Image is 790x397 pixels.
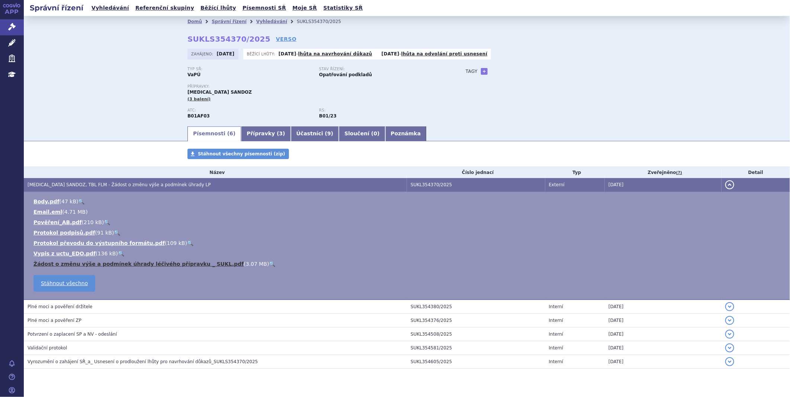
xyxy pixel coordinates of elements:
[33,240,165,246] a: Protokol převodu do výstupního formátu.pdf
[725,302,734,311] button: detail
[276,35,296,43] a: VERSO
[187,240,193,246] a: 🔍
[246,261,267,267] span: 3.07 MB
[24,3,89,13] h2: Správní řízení
[33,229,783,236] li: ( )
[319,67,443,71] p: Stav řízení:
[385,126,427,141] a: Poznámka
[133,3,196,13] a: Referenční skupiny
[725,180,734,189] button: detail
[722,167,790,178] th: Detail
[605,327,722,341] td: [DATE]
[98,251,116,256] span: 136 kB
[269,261,276,267] a: 🔍
[33,230,95,236] a: Protokol podpisů.pdf
[407,341,545,355] td: SUKL354581/2025
[28,318,81,323] span: Plné moci a pověření ZP
[605,314,722,327] td: [DATE]
[33,219,82,225] a: Pověření_AB.pdf
[241,126,290,141] a: Přípravky (3)
[549,332,563,337] span: Interní
[725,330,734,339] button: detail
[298,51,372,57] a: lhůta na navrhování důkazů
[382,51,399,57] strong: [DATE]
[97,230,112,236] span: 91 kB
[33,219,783,226] li: ( )
[28,304,93,309] span: Plné moci a pověření držitele
[187,67,312,71] p: Typ SŘ:
[605,178,722,192] td: [DATE]
[33,261,244,267] a: Žádost o změnu výše a podmínek úhrady léčivého přípravku _ SUKL.pdf
[64,209,86,215] span: 4.71 MB
[167,240,185,246] span: 109 kB
[33,208,783,216] li: ( )
[33,209,62,215] a: Email.eml
[187,113,210,119] strong: EDOXABAN
[549,318,563,323] span: Interní
[407,327,545,341] td: SUKL354508/2025
[191,51,215,57] span: Zahájeno:
[33,239,783,247] li: ( )
[549,182,565,187] span: Externí
[33,251,96,256] a: Vypis z uctu_EDO.pdf
[279,51,296,57] strong: [DATE]
[198,3,238,13] a: Běžící lhůty
[545,167,605,178] th: Typ
[549,359,563,364] span: Interní
[212,19,247,24] a: Správní řízení
[407,314,545,327] td: SUKL354376/2025
[466,67,478,76] h3: Tagy
[33,275,95,292] a: Stáhnout všechno
[240,3,288,13] a: Písemnosti SŘ
[28,359,258,364] span: Vyrozumění o zahájení SŘ_a_ Usnesení o prodloužení lhůty pro navrhování důkazů_SUKLS354370/2025
[401,51,488,57] a: lhůta na odvolání proti usnesení
[247,51,277,57] span: Běžící lhůty:
[373,130,377,136] span: 0
[28,345,67,351] span: Validační protokol
[84,219,102,225] span: 210 kB
[33,250,783,257] li: ( )
[407,355,545,369] td: SUKL354605/2025
[290,3,319,13] a: Moje SŘ
[187,108,312,113] p: ATC:
[114,230,120,236] a: 🔍
[725,343,734,352] button: detail
[89,3,131,13] a: Vyhledávání
[725,357,734,366] button: detail
[198,151,285,156] span: Stáhnout všechny písemnosti (zip)
[187,84,451,89] p: Přípravky:
[605,341,722,355] td: [DATE]
[24,167,407,178] th: Název
[605,300,722,314] td: [DATE]
[33,198,783,205] li: ( )
[61,198,76,204] span: 47 kB
[327,130,331,136] span: 9
[407,167,545,178] th: Číslo jednací
[319,113,337,119] strong: gatrany a xabany vyšší síly
[187,72,200,77] strong: VaPÚ
[187,149,289,159] a: Stáhnout všechny písemnosti (zip)
[187,35,270,43] strong: SUKLS354370/2025
[676,170,682,175] abbr: (?)
[187,19,202,24] a: Domů
[104,219,110,225] a: 🔍
[187,97,211,101] span: (3 balení)
[549,304,563,309] span: Interní
[279,51,372,57] p: -
[28,182,211,187] span: EDOXABAN SANDOZ, TBL FLM - Žádost o změnu výše a podmínek úhrady LP
[319,72,372,77] strong: Opatřování podkladů
[605,355,722,369] td: [DATE]
[549,345,563,351] span: Interní
[407,178,545,192] td: SUKL354370/2025
[291,126,339,141] a: Účastníci (9)
[187,126,241,141] a: Písemnosti (6)
[217,51,235,57] strong: [DATE]
[339,126,385,141] a: Sloučení (0)
[382,51,488,57] p: -
[187,90,252,95] span: [MEDICAL_DATA] SANDOZ
[725,316,734,325] button: detail
[118,251,124,256] a: 🔍
[33,260,783,268] li: ( )
[256,19,287,24] a: Vyhledávání
[605,167,722,178] th: Zveřejněno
